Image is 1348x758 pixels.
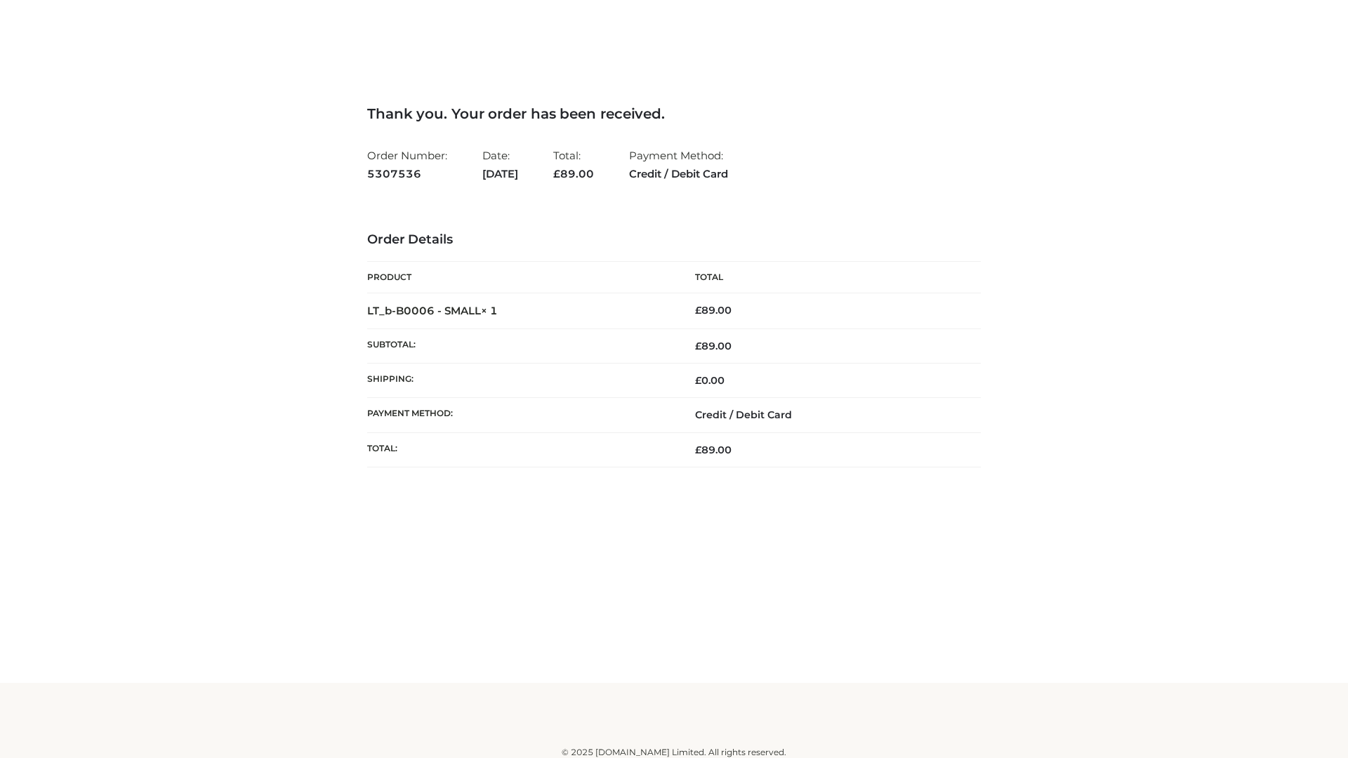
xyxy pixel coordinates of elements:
span: £ [553,167,560,180]
th: Total: [367,432,674,467]
h3: Thank you. Your order has been received. [367,105,981,122]
th: Total [674,262,981,293]
strong: 5307536 [367,165,447,183]
bdi: 0.00 [695,374,725,387]
h3: Order Details [367,232,981,248]
th: Product [367,262,674,293]
span: 89.00 [695,340,732,352]
span: 89.00 [553,167,594,180]
strong: Credit / Debit Card [629,165,728,183]
li: Order Number: [367,143,447,186]
td: Credit / Debit Card [674,398,981,432]
strong: [DATE] [482,165,518,183]
strong: × 1 [481,304,498,317]
th: Subtotal: [367,328,674,363]
span: £ [695,340,701,352]
span: £ [695,304,701,317]
span: £ [695,444,701,456]
span: £ [695,374,701,387]
li: Date: [482,143,518,186]
th: Shipping: [367,364,674,398]
th: Payment method: [367,398,674,432]
li: Payment Method: [629,143,728,186]
li: Total: [553,143,594,186]
span: 89.00 [695,444,732,456]
bdi: 89.00 [695,304,732,317]
strong: LT_b-B0006 - SMALL [367,304,498,317]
